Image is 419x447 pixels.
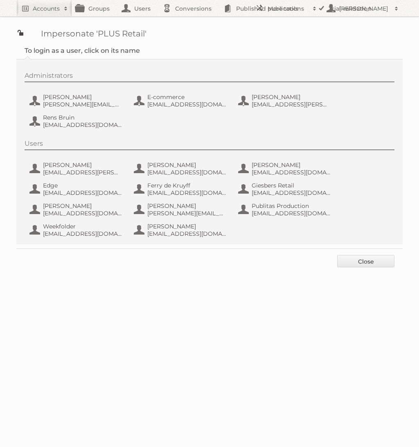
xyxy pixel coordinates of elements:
[147,101,227,108] span: [EMAIL_ADDRESS][DOMAIN_NAME]
[147,202,227,210] span: [PERSON_NAME]
[43,182,122,189] span: Edge
[29,201,125,218] button: [PERSON_NAME] [EMAIL_ADDRESS][DOMAIN_NAME]
[43,202,122,210] span: [PERSON_NAME]
[237,201,333,218] button: Publitas Production [EMAIL_ADDRESS][DOMAIN_NAME]
[147,210,227,217] span: [PERSON_NAME][EMAIL_ADDRESS][DOMAIN_NAME]
[43,161,122,169] span: [PERSON_NAME]
[43,121,122,129] span: [EMAIL_ADDRESS][DOMAIN_NAME]
[252,169,331,176] span: [EMAIL_ADDRESS][DOMAIN_NAME]
[29,160,125,177] button: [PERSON_NAME] [EMAIL_ADDRESS][PERSON_NAME][DOMAIN_NAME]
[133,222,229,238] button: [PERSON_NAME] [EMAIL_ADDRESS][DOMAIN_NAME]
[252,101,331,108] span: [EMAIL_ADDRESS][PERSON_NAME][DOMAIN_NAME]
[43,189,122,196] span: [EMAIL_ADDRESS][DOMAIN_NAME]
[252,189,331,196] span: [EMAIL_ADDRESS][DOMAIN_NAME]
[252,210,331,217] span: [EMAIL_ADDRESS][DOMAIN_NAME]
[29,222,125,238] button: Weekfolder [EMAIL_ADDRESS][DOMAIN_NAME]
[133,93,229,109] button: E-commerce [EMAIL_ADDRESS][DOMAIN_NAME]
[147,223,227,230] span: [PERSON_NAME]
[16,29,403,38] h1: Impersonate 'PLUS Retail'
[25,72,394,82] div: Administrators
[337,5,390,13] h2: [PERSON_NAME]
[43,114,122,121] span: Rens Bruin
[252,161,331,169] span: [PERSON_NAME]
[33,5,60,13] h2: Accounts
[133,160,229,177] button: [PERSON_NAME] [EMAIL_ADDRESS][DOMAIN_NAME]
[237,181,333,197] button: Giesbers Retail [EMAIL_ADDRESS][DOMAIN_NAME]
[29,181,125,197] button: Edge [EMAIL_ADDRESS][DOMAIN_NAME]
[29,113,125,129] button: Rens Bruin [EMAIL_ADDRESS][DOMAIN_NAME]
[147,189,227,196] span: [EMAIL_ADDRESS][DOMAIN_NAME]
[337,255,394,267] a: Close
[25,47,140,54] legend: To login as a user, click on its name
[147,161,227,169] span: [PERSON_NAME]
[252,182,331,189] span: Giesbers Retail
[29,93,125,109] button: [PERSON_NAME] [PERSON_NAME][EMAIL_ADDRESS][DOMAIN_NAME]
[252,93,331,101] span: [PERSON_NAME]
[25,140,394,150] div: Users
[43,230,122,237] span: [EMAIL_ADDRESS][DOMAIN_NAME]
[268,5,309,13] h2: More tools
[147,230,227,237] span: [EMAIL_ADDRESS][DOMAIN_NAME]
[43,93,122,101] span: [PERSON_NAME]
[147,169,227,176] span: [EMAIL_ADDRESS][DOMAIN_NAME]
[133,201,229,218] button: [PERSON_NAME] [PERSON_NAME][EMAIL_ADDRESS][DOMAIN_NAME]
[43,223,122,230] span: Weekfolder
[43,101,122,108] span: [PERSON_NAME][EMAIL_ADDRESS][DOMAIN_NAME]
[43,210,122,217] span: [EMAIL_ADDRESS][DOMAIN_NAME]
[133,181,229,197] button: Ferry de Kruyff [EMAIL_ADDRESS][DOMAIN_NAME]
[43,169,122,176] span: [EMAIL_ADDRESS][PERSON_NAME][DOMAIN_NAME]
[147,182,227,189] span: Ferry de Kruyff
[147,93,227,101] span: E-commerce
[237,93,333,109] button: [PERSON_NAME] [EMAIL_ADDRESS][PERSON_NAME][DOMAIN_NAME]
[237,160,333,177] button: [PERSON_NAME] [EMAIL_ADDRESS][DOMAIN_NAME]
[252,202,331,210] span: Publitas Production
